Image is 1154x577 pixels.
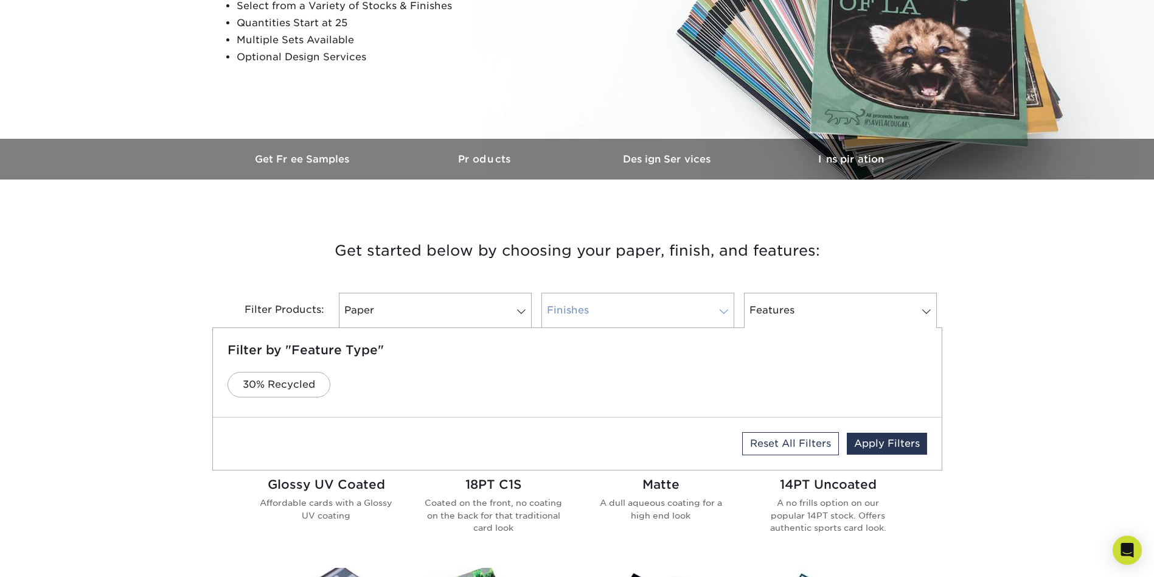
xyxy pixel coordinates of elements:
div: Open Intercom Messenger [1113,536,1142,565]
h5: Filter by "Feature Type" [228,343,927,357]
p: Affordable cards with a Glossy UV coating [257,497,395,522]
h3: Design Services [577,153,760,165]
a: Reset All Filters [742,432,839,455]
h2: 14PT Uncoated [759,477,897,492]
a: Paper [339,293,532,328]
li: Quantities Start at 25 [237,15,531,32]
p: A dull aqueous coating for a high end look [592,497,730,522]
a: Inspiration [760,139,942,180]
iframe: Google Customer Reviews [3,540,103,573]
a: Products [395,139,577,180]
a: 30% Recycled [228,372,330,397]
h3: Inspiration [760,153,942,165]
h3: Products [395,153,577,165]
li: Optional Design Services [237,49,531,66]
a: Apply Filters [847,433,927,455]
h3: Get started below by choosing your paper, finish, and features: [221,223,933,278]
p: Coated on the front, no coating on the back for that traditional card look [425,497,563,534]
div: Filter Products: [212,293,334,328]
h2: 18PT C1S [425,477,563,492]
h2: Matte [592,477,730,492]
li: Multiple Sets Available [237,32,531,49]
h2: Glossy UV Coated [257,477,395,492]
a: Features [744,293,937,328]
a: Design Services [577,139,760,180]
a: Get Free Samples [212,139,395,180]
p: A no frills option on our popular 14PT stock. Offers authentic sports card look. [759,497,897,534]
h3: Get Free Samples [212,153,395,165]
a: Finishes [541,293,734,328]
